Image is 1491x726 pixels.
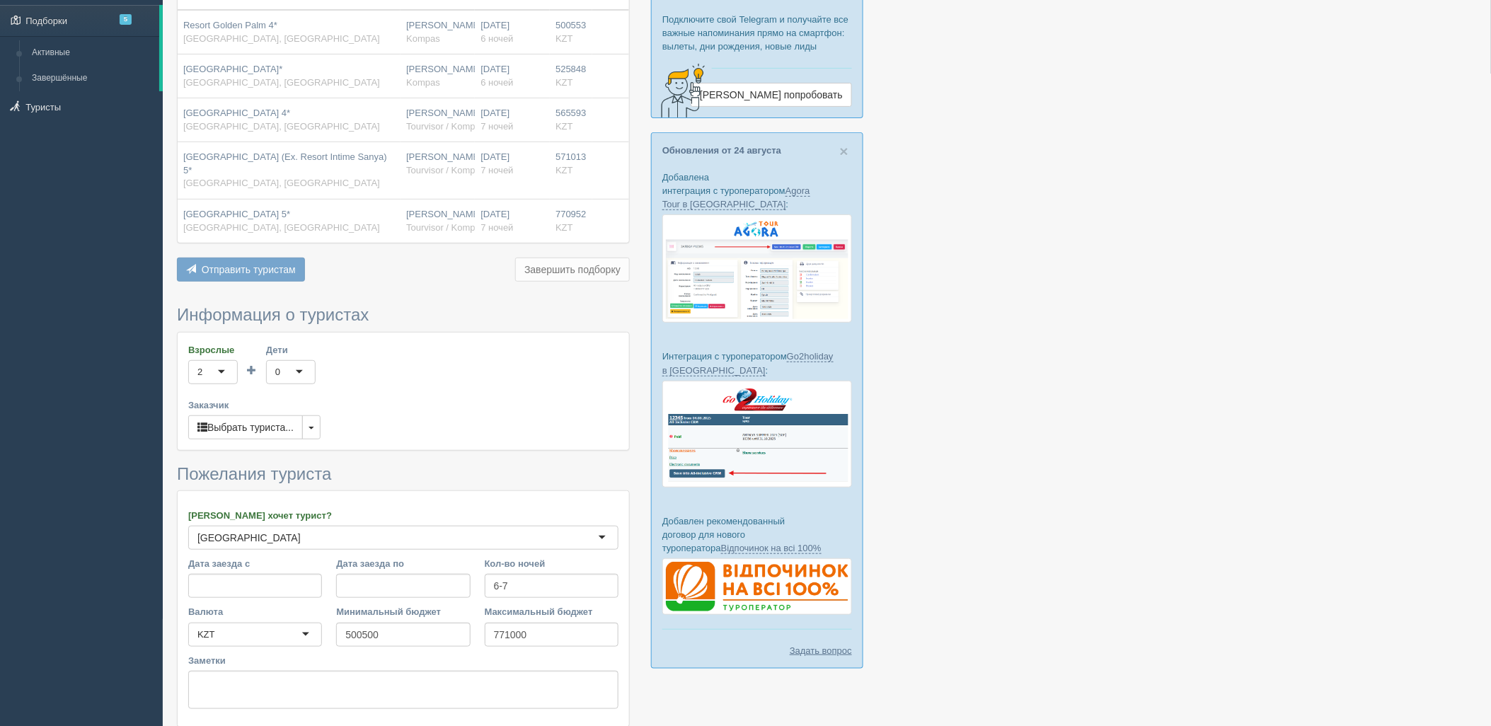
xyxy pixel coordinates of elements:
div: [PERSON_NAME] [406,151,469,177]
label: [PERSON_NAME] хочет турист? [188,509,618,522]
span: 5 [120,14,132,25]
span: [GEOGRAPHIC_DATA], [GEOGRAPHIC_DATA] [183,222,380,233]
img: %D0%B4%D0%BE%D0%B3%D0%BE%D0%B2%D1%96%D1%80-%D0%B2%D1%96%D0%B4%D0%BF%D0%BE%D1%87%D0%B8%D0%BD%D0%BE... [662,558,852,615]
a: Активные [25,40,159,66]
div: [PERSON_NAME] [406,63,469,89]
span: KZT [555,77,573,88]
div: 2 [197,365,202,379]
label: Дата заезда по [336,557,470,570]
a: Agora Tour в [GEOGRAPHIC_DATA] [662,185,810,210]
div: KZT [197,628,215,642]
img: go2holiday-bookings-crm-for-travel-agency.png [662,381,852,488]
button: Close [840,144,848,159]
label: Дата заезда с [188,557,322,570]
span: 6 ночей [480,33,513,44]
span: × [840,143,848,159]
span: 6 ночей [480,77,513,88]
span: 770952 [555,209,586,219]
span: 7 ночей [480,121,513,132]
label: Заказчик [188,398,618,412]
span: Kompas [406,33,440,44]
a: Відпочинок на всі 100% [721,543,822,554]
span: 525848 [555,64,586,74]
span: [GEOGRAPHIC_DATA] 5* [183,209,290,219]
span: KZT [555,33,573,44]
h3: Информация о туристах [177,306,630,324]
span: KZT [555,222,573,233]
label: Заметки [188,654,618,667]
div: [DATE] [480,107,544,133]
button: Выбрать туриста... [188,415,303,439]
div: 0 [275,365,280,379]
label: Кол-во ночей [485,557,618,570]
label: Валюта [188,605,322,618]
p: Подключите свой Telegram и получайте все важные напоминания прямо на смартфон: вылеты, дни рожден... [662,13,852,53]
span: 500553 [555,20,586,30]
div: [PERSON_NAME] [406,107,469,133]
div: [GEOGRAPHIC_DATA] [197,531,301,545]
button: Завершить подборку [515,258,630,282]
span: 571013 [555,151,586,162]
div: [DATE] [480,63,544,89]
div: [PERSON_NAME] [406,208,469,234]
button: Отправить туристам [177,258,305,282]
div: [DATE] [480,19,544,45]
a: Go2holiday в [GEOGRAPHIC_DATA] [662,351,834,376]
a: Задать вопрос [790,644,852,657]
a: [PERSON_NAME] попробовать [691,83,852,107]
span: 7 ночей [480,222,513,233]
span: [GEOGRAPHIC_DATA], [GEOGRAPHIC_DATA] [183,33,380,44]
a: Завершённые [25,66,159,91]
label: Минимальный бюджет [336,605,470,618]
span: Resort Golden Palm 4* [183,20,277,30]
span: Tourvisor / Kompas (KZ) [406,222,505,233]
input: 7-10 или 7,10,14 [485,574,618,598]
span: 7 ночей [480,165,513,175]
span: Tourvisor / Kompas (KZ) [406,121,505,132]
img: agora-tour-%D0%B7%D0%B0%D1%8F%D0%B2%D0%BA%D0%B8-%D1%81%D1%80%D0%BC-%D0%B4%D0%BB%D1%8F-%D1%82%D1%8... [662,214,852,323]
span: Kompas [406,77,440,88]
label: Дети [266,343,316,357]
label: Взрослые [188,343,238,357]
p: Добавлен рекомендованный договор для нового туроператора [662,514,852,555]
span: [GEOGRAPHIC_DATA], [GEOGRAPHIC_DATA] [183,121,380,132]
span: [GEOGRAPHIC_DATA] 4* [183,108,290,118]
span: [GEOGRAPHIC_DATA], [GEOGRAPHIC_DATA] [183,178,380,188]
p: Интеграция с туроператором : [662,350,852,376]
span: [GEOGRAPHIC_DATA]* [183,64,282,74]
span: Tourvisor / Kompas (KZ) [406,165,505,175]
span: Пожелания туриста [177,464,331,483]
span: Отправить туристам [202,264,296,275]
span: [GEOGRAPHIC_DATA] (Ex. Resort Intime Sanya) 5* [183,151,387,175]
span: KZT [555,121,573,132]
div: [PERSON_NAME] [406,19,469,45]
span: [GEOGRAPHIC_DATA], [GEOGRAPHIC_DATA] [183,77,380,88]
span: KZT [555,165,573,175]
label: Максимальный бюджет [485,605,618,618]
p: Добавлена интеграция с туроператором : [662,171,852,211]
img: creative-idea-2907357.png [652,62,708,119]
div: [DATE] [480,208,544,234]
span: 565593 [555,108,586,118]
a: Обновления от 24 августа [662,145,781,156]
div: [DATE] [480,151,544,177]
